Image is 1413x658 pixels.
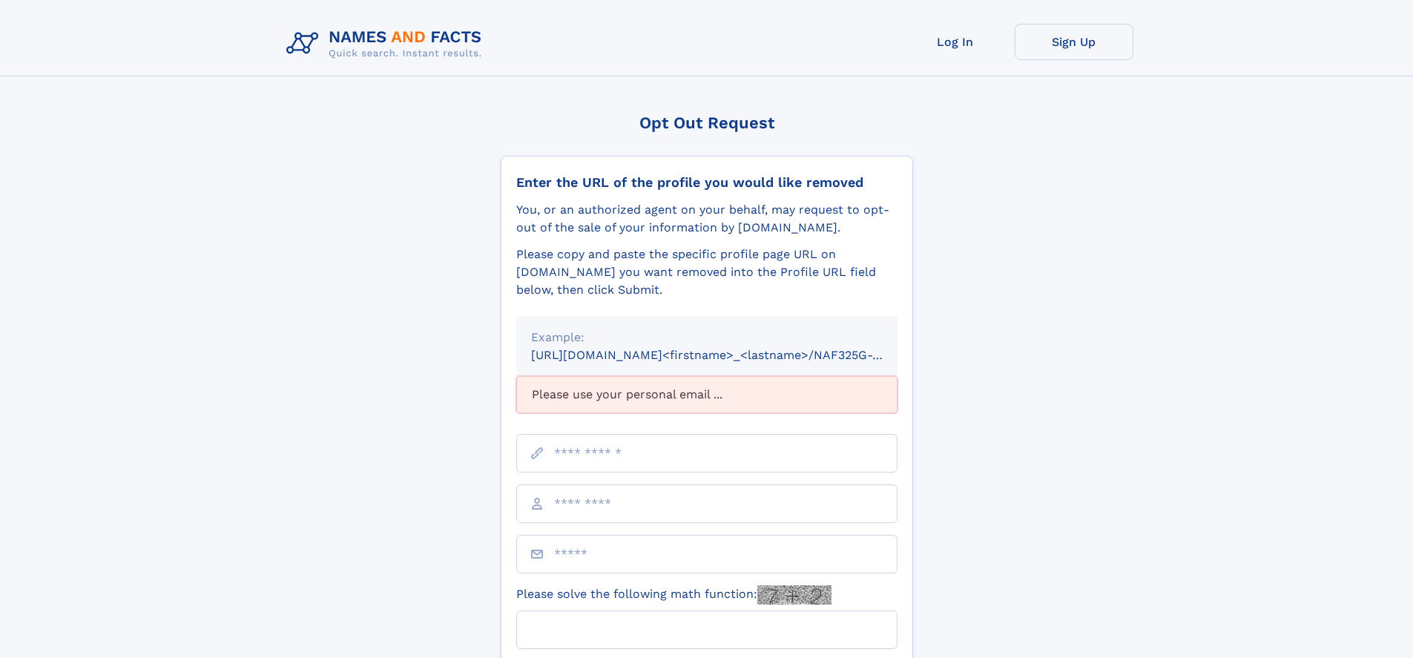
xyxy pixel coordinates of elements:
a: Sign Up [1015,24,1133,60]
div: Please use your personal email ... [516,376,897,413]
label: Please solve the following math function: [516,585,831,605]
img: Logo Names and Facts [280,24,494,64]
a: Log In [896,24,1015,60]
div: Enter the URL of the profile you would like removed [516,174,897,191]
small: [URL][DOMAIN_NAME]<firstname>_<lastname>/NAF325G-xxxxxxxx [531,348,926,362]
div: You, or an authorized agent on your behalf, may request to opt-out of the sale of your informatio... [516,201,897,237]
div: Please copy and paste the specific profile page URL on [DOMAIN_NAME] you want removed into the Pr... [516,246,897,299]
div: Opt Out Request [501,113,913,132]
div: Example: [531,329,883,346]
